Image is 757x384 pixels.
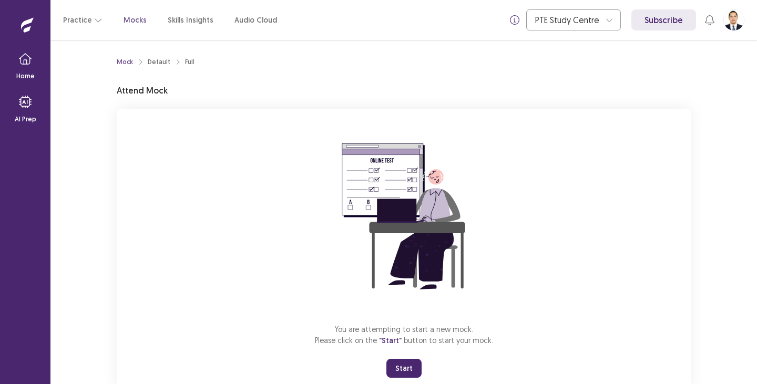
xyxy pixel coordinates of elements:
[117,57,133,67] a: Mock
[185,57,195,67] div: Full
[117,57,195,67] nav: breadcrumb
[124,15,147,26] a: Mocks
[631,9,696,30] a: Subscribe
[535,10,600,30] div: PTE Study Centre
[309,122,498,311] img: attend-mock
[168,15,213,26] a: Skills Insights
[63,11,103,29] button: Practice
[117,84,168,97] p: Attend Mock
[234,15,277,26] a: Audio Cloud
[386,359,422,378] button: Start
[723,9,744,30] button: User Profile Image
[315,324,493,346] p: You are attempting to start a new mock. Please click on the button to start your mock.
[379,336,402,345] span: "Start"
[148,57,170,67] div: Default
[505,11,524,29] button: info
[16,71,35,81] p: Home
[15,115,36,124] p: AI Prep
